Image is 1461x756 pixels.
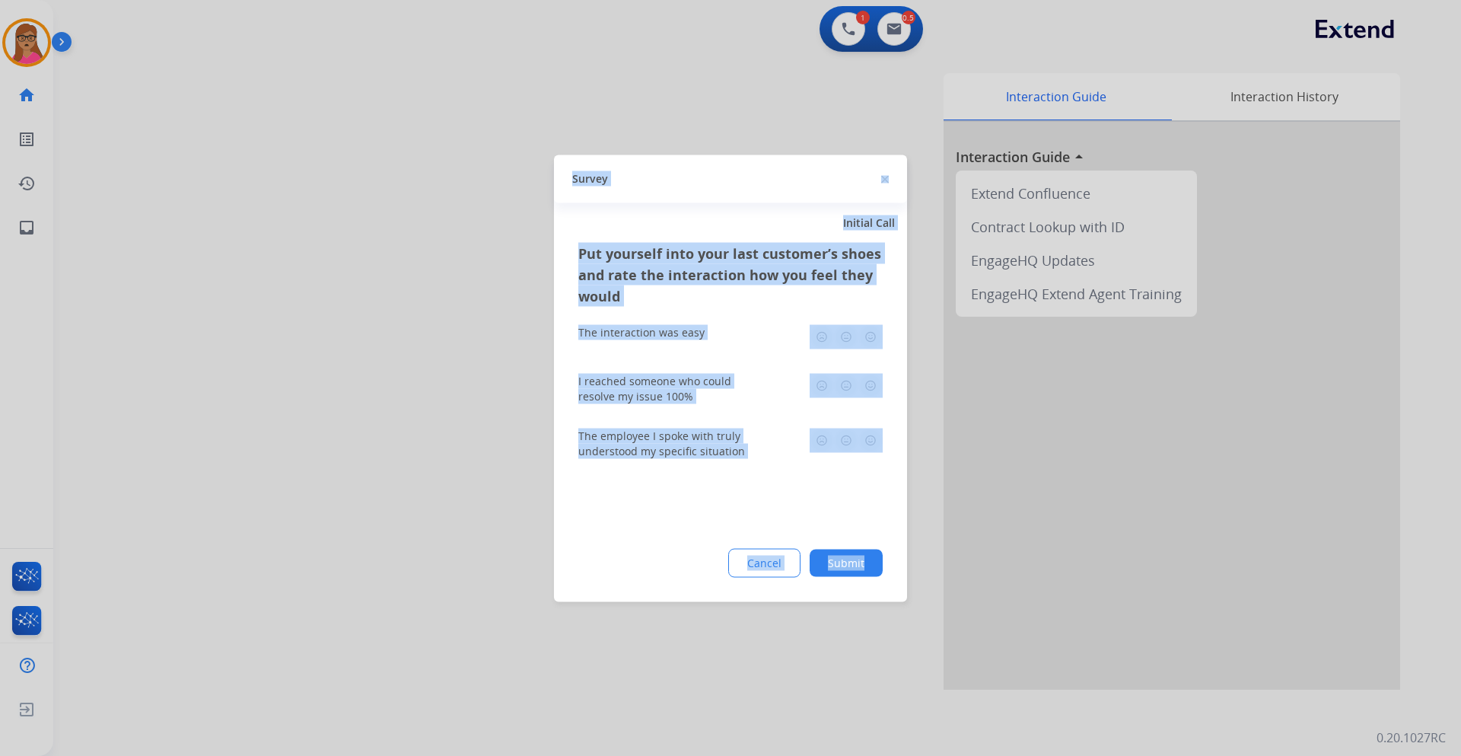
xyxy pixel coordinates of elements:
[572,171,608,187] span: Survey
[578,428,761,458] div: The employee I spoke with truly understood my specific situation
[578,242,883,306] h3: Put yourself into your last customer’s shoes and rate the interaction how you feel they would
[578,373,761,404] div: I reached someone who could resolve my issue 100%
[1377,729,1446,747] p: 0.20.1027RC
[728,548,801,577] button: Cancel
[810,549,883,576] button: Submit
[578,324,705,340] div: The interaction was easy
[881,176,889,183] img: close-button
[843,215,895,230] span: Initial Call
